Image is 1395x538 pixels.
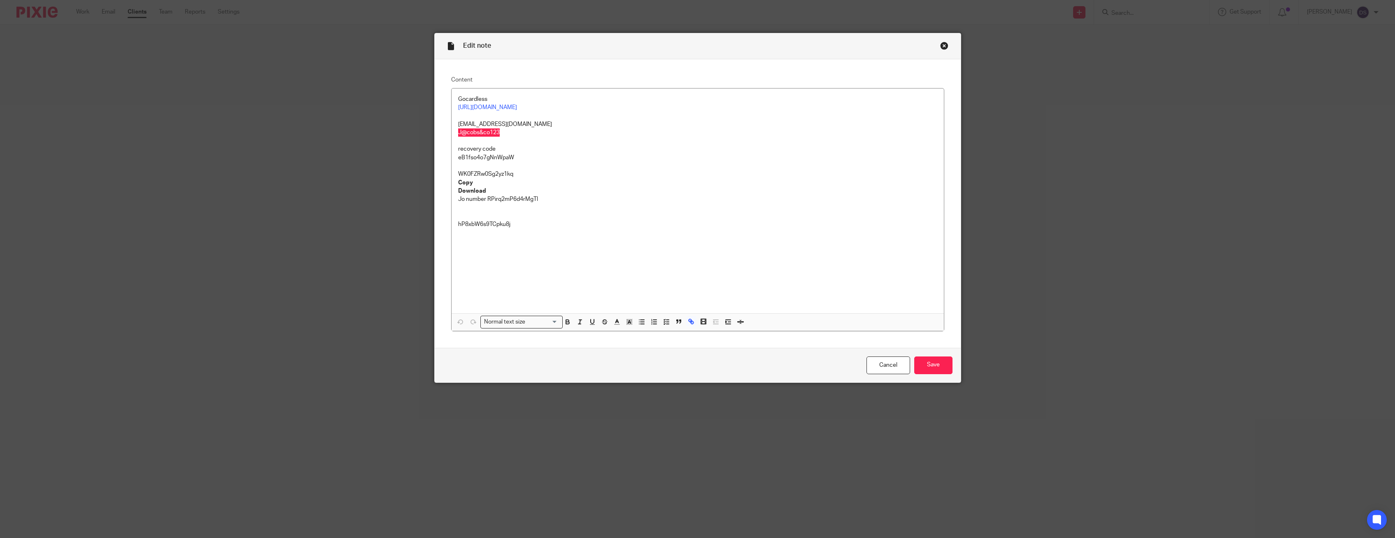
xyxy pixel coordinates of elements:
[458,154,937,162] p: eB1fso4o7gNnWpaW
[914,356,953,374] input: Save
[451,76,944,84] label: Content
[458,195,937,203] p: Jo number RPirq2mP6d4rMgTl
[458,180,473,186] strong: Copy
[458,145,937,153] p: recovery code
[458,95,937,103] p: Gocardless
[482,318,527,326] span: Normal text size
[458,120,937,128] p: [EMAIL_ADDRESS][DOMAIN_NAME]
[528,318,557,326] input: Search for option
[458,188,486,194] strong: Download
[463,42,491,49] span: Edit note
[458,130,500,135] a: J@cobs&co123
[480,316,563,328] div: Search for option
[458,220,937,228] p: hP8xbW6s9TCpku8j
[458,170,937,178] p: WK0FZRw0Sg2yz1kq
[940,42,948,50] div: Close this dialog window
[866,356,910,374] a: Cancel
[458,105,517,110] a: [URL][DOMAIN_NAME]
